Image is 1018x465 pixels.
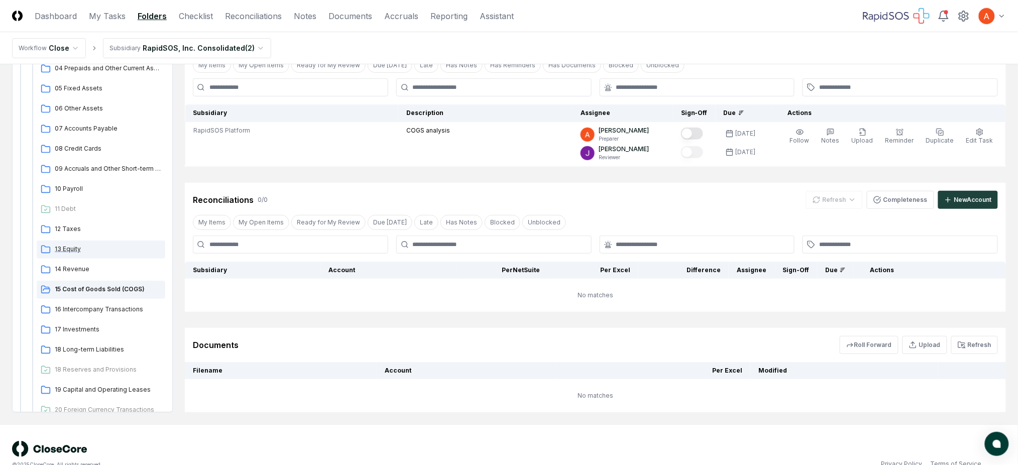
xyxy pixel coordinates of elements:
span: 05 Fixed Assets [55,84,161,93]
th: Subsidiary [185,104,398,122]
span: 19 Capital and Operating Leases [55,385,161,394]
a: 09 Accruals and Other Short-term Liabilities [37,160,165,178]
a: Folders [138,10,167,22]
a: Reconciliations [225,10,282,22]
span: 08 Credit Cards [55,144,161,153]
span: 07 Accounts Payable [55,124,161,133]
th: Assignee [729,262,774,279]
button: Due Today [368,215,412,230]
span: 20 Foreign Currency Transactions [55,405,161,414]
span: 18 Reserves and Provisions [55,365,161,374]
span: 11 Debt [55,204,161,213]
span: 16 Intercompany Transactions [55,305,161,314]
p: Preparer [599,135,649,143]
span: 12 Taxes [55,224,161,234]
a: 19 Capital and Operating Leases [37,381,165,399]
a: Accruals [384,10,418,22]
a: 12 Taxes [37,220,165,239]
div: New Account [954,195,992,204]
a: 18 Reserves and Provisions [37,361,165,379]
span: 15 Cost of Goods Sold (COGS) [55,285,161,294]
a: 17 Investments [37,321,165,339]
img: RapidSOS logo [863,8,930,24]
th: Filename [185,362,377,379]
span: 09 Accruals and Other Short-term Liabilities [55,164,161,173]
button: Late [414,215,438,230]
button: Notes [820,126,842,147]
img: logo [12,441,87,457]
button: Roll Forward [840,336,898,354]
div: Workflow [19,44,47,53]
span: 18 Long-term Liabilities [55,345,161,354]
a: 20 Foreign Currency Transactions [37,401,165,419]
a: 10 Payroll [37,180,165,198]
img: ACg8ocKTC56tjQR6-o9bi8poVV4j_qMfO6M0RniyL9InnBgkmYdNig=s96-c [581,146,595,160]
span: 04 Prepaids and Other Current Assets [55,64,161,73]
button: Refresh [951,336,998,354]
a: Checklist [179,10,213,22]
span: Upload [852,137,873,144]
div: Reconciliations [193,194,254,206]
span: 13 Equity [55,245,161,254]
button: Has Notes [440,215,483,230]
span: Follow [790,137,810,144]
div: 0 / 0 [258,195,268,204]
button: NewAccount [938,191,998,209]
div: Actions [780,108,998,118]
button: Has Documents [543,58,601,73]
a: Reporting [430,10,468,22]
span: Duplicate [926,137,954,144]
button: Edit Task [964,126,995,147]
button: My Items [193,215,231,230]
th: Description [398,104,573,122]
button: Upload [850,126,875,147]
p: [PERSON_NAME] [599,126,649,135]
div: Account [328,266,449,275]
a: Dashboard [35,10,77,22]
a: 16 Intercompany Transactions [37,301,165,319]
a: 13 Equity [37,241,165,259]
div: Documents [193,339,239,351]
button: Ready for My Review [291,58,366,73]
span: Reminder [885,137,914,144]
span: 06 Other Assets [55,104,161,113]
th: Modified [750,362,938,379]
a: 15 Cost of Goods Sold (COGS) [37,281,165,299]
button: Completeness [867,191,934,209]
th: Per Excel [556,362,751,379]
th: Per Excel [548,262,638,279]
img: ACg8ocK3mdmu6YYpaRl40uhUUGu9oxSxFSb1vbjsnEih2JuwAH1PGA=s96-c [581,128,595,142]
a: 06 Other Assets [37,100,165,118]
button: Has Notes [440,58,483,73]
img: ACg8ocK3mdmu6YYpaRl40uhUUGu9oxSxFSb1vbjsnEih2JuwAH1PGA=s96-c [979,8,995,24]
th: Account [377,362,556,379]
th: Subsidiary [185,262,320,279]
button: Reminder [883,126,916,147]
th: Assignee [573,104,673,122]
span: Edit Task [966,137,993,144]
a: Notes [294,10,316,22]
button: Ready for My Review [291,215,366,230]
button: Has Reminders [485,58,541,73]
a: 11 Debt [37,200,165,218]
img: Logo [12,11,23,21]
a: 18 Long-term Liabilities [37,341,165,359]
span: 10 Payroll [55,184,161,193]
button: Due Today [368,58,412,73]
div: Due [724,108,764,118]
button: Blocked [603,58,639,73]
button: Duplicate [924,126,956,147]
a: 07 Accounts Payable [37,120,165,138]
a: Assistant [480,10,514,22]
p: [PERSON_NAME] [599,145,649,154]
button: My Open Items [233,215,289,230]
a: Documents [328,10,372,22]
th: Per NetSuite [458,262,548,279]
button: Blocked [485,215,520,230]
button: Late [414,58,438,73]
td: No matches [185,279,1006,312]
p: Reviewer [599,154,649,161]
a: My Tasks [89,10,126,22]
div: [DATE] [736,148,756,157]
span: RapidSOS Platform [193,126,250,135]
